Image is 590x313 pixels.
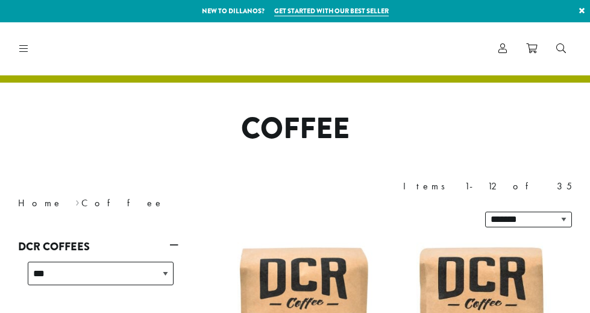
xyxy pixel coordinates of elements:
[18,236,178,257] a: DCR Coffees
[403,179,572,194] div: Items 1-12 of 35
[274,6,389,16] a: Get started with our best seller
[18,257,178,300] div: DCR Coffees
[18,197,63,209] a: Home
[547,39,576,58] a: Search
[75,192,80,210] span: ›
[9,112,581,147] h1: Coffee
[18,196,277,210] nav: Breadcrumb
